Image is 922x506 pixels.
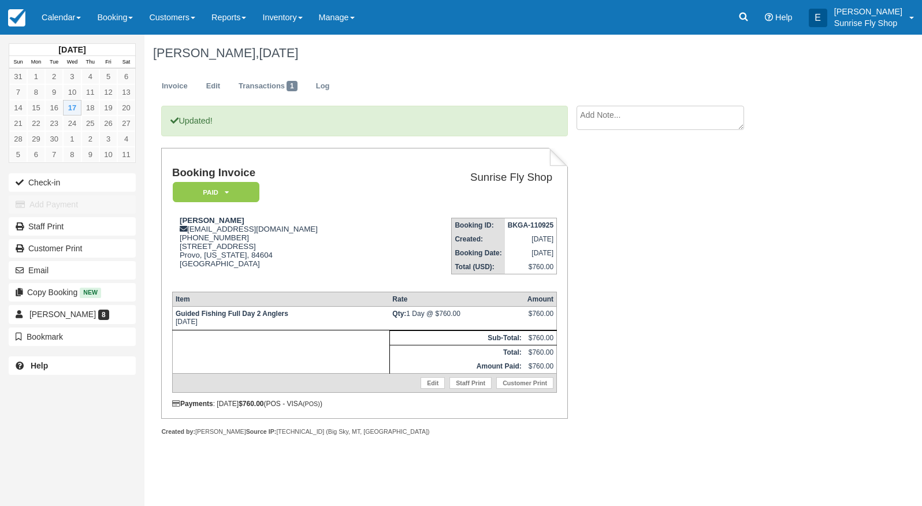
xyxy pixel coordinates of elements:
a: 7 [9,84,27,100]
a: 9 [81,147,99,162]
th: Amount [525,292,557,307]
td: $760.00 [505,260,557,274]
a: 26 [99,116,117,131]
td: $760.00 [525,359,557,374]
td: [DATE] [505,232,557,246]
a: 15 [27,100,45,116]
a: Staff Print [9,217,136,236]
strong: Guided Fishing Full Day 2 Anglers [176,310,288,318]
a: Edit [198,75,229,98]
a: 7 [45,147,63,162]
span: [DATE] [259,46,298,60]
button: Email [9,261,136,280]
a: 24 [63,116,81,131]
span: [PERSON_NAME] [29,310,96,319]
i: Help [765,13,773,21]
span: Help [775,13,793,22]
span: 8 [98,310,109,320]
a: 4 [81,69,99,84]
button: Check-in [9,173,136,192]
a: 4 [117,131,135,147]
a: Transactions1 [230,75,306,98]
a: 8 [27,84,45,100]
a: 11 [81,84,99,100]
th: Rate [389,292,524,307]
a: 31 [9,69,27,84]
th: Wed [63,56,81,69]
a: 14 [9,100,27,116]
a: 20 [117,100,135,116]
a: 22 [27,116,45,131]
a: 6 [117,69,135,84]
a: 23 [45,116,63,131]
td: $760.00 [525,345,557,360]
p: [PERSON_NAME] [834,6,902,17]
th: Fri [99,56,117,69]
th: Sub-Total: [389,331,524,345]
a: 8 [63,147,81,162]
a: 11 [117,147,135,162]
td: $760.00 [525,331,557,345]
a: 30 [45,131,63,147]
strong: [PERSON_NAME] [180,216,244,225]
th: Total: [389,345,524,360]
a: 3 [63,69,81,84]
th: Amount Paid: [389,359,524,374]
a: 2 [81,131,99,147]
a: 21 [9,116,27,131]
td: 1 Day @ $760.00 [389,307,524,330]
a: 28 [9,131,27,147]
span: New [80,288,101,297]
td: [DATE] [172,307,389,330]
strong: BKGA-110925 [508,221,553,229]
a: 5 [99,69,117,84]
a: 18 [81,100,99,116]
a: 13 [117,84,135,100]
a: 10 [99,147,117,162]
a: 19 [99,100,117,116]
h2: Sunrise Fly Shop [400,172,552,184]
a: 2 [45,69,63,84]
a: Customer Print [496,377,553,389]
div: [EMAIL_ADDRESS][DOMAIN_NAME] [PHONE_NUMBER] [STREET_ADDRESS] Provo, [US_STATE], 84604 [GEOGRAPHIC... [172,216,395,282]
strong: Payments [172,400,213,408]
a: [PERSON_NAME] 8 [9,305,136,323]
th: Booking Date: [452,246,505,260]
a: Help [9,356,136,375]
a: 27 [117,116,135,131]
button: Bookmark [9,328,136,346]
th: Mon [27,56,45,69]
a: 1 [63,131,81,147]
div: [PERSON_NAME] [TECHNICAL_ID] (Big Sky, MT, [GEOGRAPHIC_DATA]) [161,427,567,436]
th: Tue [45,56,63,69]
th: Booking ID: [452,218,505,232]
th: Item [172,292,389,307]
img: checkfront-main-nav-mini-logo.png [8,9,25,27]
h1: Booking Invoice [172,167,395,179]
a: 5 [9,147,27,162]
p: Updated! [161,106,567,136]
a: Edit [421,377,445,389]
a: 12 [99,84,117,100]
a: 6 [27,147,45,162]
th: Thu [81,56,99,69]
h1: [PERSON_NAME], [153,46,827,60]
a: Paid [172,181,255,203]
a: Invoice [153,75,196,98]
a: Log [307,75,339,98]
a: 25 [81,116,99,131]
div: : [DATE] (POS - VISA ) [172,400,557,408]
a: 16 [45,100,63,116]
th: Created: [452,232,505,246]
strong: Qty [392,310,406,318]
div: E [809,9,827,27]
p: Sunrise Fly Shop [834,17,902,29]
strong: Created by: [161,428,195,435]
td: [DATE] [505,246,557,260]
em: Paid [173,182,259,202]
a: Staff Print [449,377,492,389]
small: (POS) [303,400,320,407]
a: Customer Print [9,239,136,258]
th: Total (USD): [452,260,505,274]
th: Sat [117,56,135,69]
